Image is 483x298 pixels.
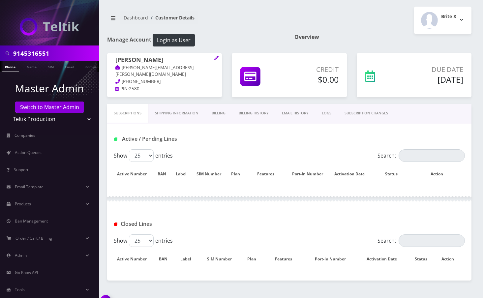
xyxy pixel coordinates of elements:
h1: Closed Lines [114,221,224,227]
a: Billing History [232,104,275,123]
th: Label [177,250,201,269]
th: Port-In Number [290,164,331,184]
th: BAN [156,164,174,184]
th: Features [266,250,307,269]
th: SIM Number [195,164,229,184]
span: Products [15,201,31,207]
th: Label [174,164,194,184]
a: PIN: [115,86,129,92]
a: EMAIL HISTORY [275,104,315,123]
a: Subscriptions [107,104,148,123]
nav: breadcrumb [107,11,285,30]
th: Features [248,164,289,184]
a: Login as User [151,36,195,43]
span: Email Template [15,184,44,190]
th: Active Number [114,164,156,184]
a: SUBSCRIPTION CHANGES [338,104,395,123]
label: Show entries [114,234,173,247]
th: Status [374,164,415,184]
span: Action Queues [15,150,42,155]
a: Email [62,61,77,72]
a: [PERSON_NAME][EMAIL_ADDRESS][PERSON_NAME][DOMAIN_NAME] [115,65,194,78]
img: Teltik Production [20,18,79,36]
input: Search: [399,234,465,247]
span: [PHONE_NUMBER] [122,78,161,84]
span: Admin [15,253,27,258]
span: Tools [15,287,25,292]
th: Action [416,164,464,184]
span: Support [14,167,28,172]
p: Due Date [401,65,463,74]
button: Brite X [414,7,471,34]
th: Action [438,250,464,269]
input: Search: [399,149,465,162]
a: Dashboard [124,15,148,21]
th: Plan [245,250,266,269]
select: Showentries [129,149,154,162]
th: Active Number [114,250,156,269]
th: SIM Number [202,250,244,269]
button: Login as User [153,34,195,46]
label: Show entries [114,149,173,162]
h1: Active / Pending Lines [114,136,224,142]
span: Order / Cart / Billing [15,235,52,241]
a: Company [82,61,104,72]
th: Plan [230,164,248,184]
h1: [PERSON_NAME] [115,56,214,64]
a: SIM [45,61,57,72]
select: Showentries [129,234,154,247]
h5: [DATE] [401,74,463,84]
h5: $0.00 [285,74,339,84]
a: Name [23,61,40,72]
img: Closed Lines [114,223,117,226]
span: 2580 [129,86,139,92]
img: Active / Pending Lines [114,137,117,141]
a: Switch to Master Admin [15,102,84,113]
h1: Manage Account [107,34,285,46]
h2: Brite X [441,14,456,19]
th: Activation Date [332,164,373,184]
th: Status [411,250,437,269]
a: Billing [205,104,232,123]
input: Search in Company [13,47,97,60]
p: Credit [285,65,339,74]
th: BAN [156,250,177,269]
span: Go Know API [15,270,38,275]
label: Search: [377,234,465,247]
li: Customer Details [148,14,195,21]
h1: Overview [294,34,472,40]
a: LOGS [315,104,338,123]
span: Companies [15,133,35,138]
th: Port-In Number [308,250,359,269]
a: Shipping Information [148,104,205,123]
label: Search: [377,149,465,162]
a: Phone [2,61,19,72]
th: Activation Date [360,250,410,269]
span: Ban Management [15,218,48,224]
